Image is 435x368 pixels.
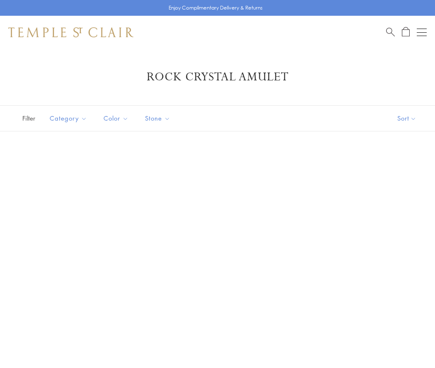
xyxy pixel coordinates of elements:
[46,113,93,123] span: Category
[21,70,414,85] h1: Rock Crystal Amulet
[402,27,410,37] a: Open Shopping Bag
[417,27,427,37] button: Open navigation
[379,106,435,131] button: Show sort by
[8,27,133,37] img: Temple St. Clair
[97,109,135,128] button: Color
[141,113,176,123] span: Stone
[386,27,395,37] a: Search
[169,4,263,12] p: Enjoy Complimentary Delivery & Returns
[139,109,176,128] button: Stone
[99,113,135,123] span: Color
[43,109,93,128] button: Category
